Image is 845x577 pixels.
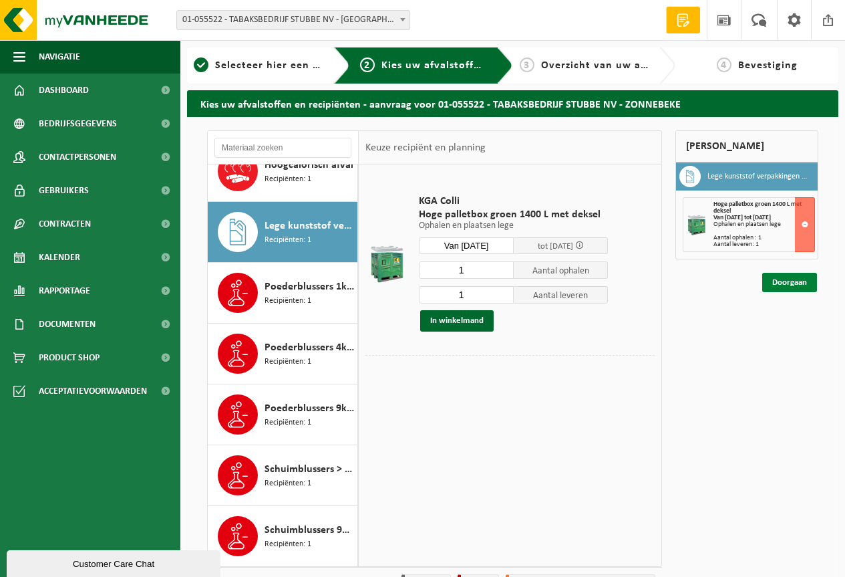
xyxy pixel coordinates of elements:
span: Hoge palletbox groen 1400 L met deksel [419,208,608,221]
a: 1Selecteer hier een vestiging [194,57,323,74]
span: Kies uw afvalstoffen en recipiënten [381,60,565,71]
span: Acceptatievoorwaarden [39,374,147,408]
button: Schuimblussers 9kg/12kg Recipiënten: 1 [208,506,358,566]
h2: Kies uw afvalstoffen en recipiënten - aanvraag voor 01-055522 - TABAKSBEDRIJF STUBBE NV - ZONNEBEKE [187,90,838,116]
button: In winkelmand [420,310,494,332]
span: Recipiënten: 1 [265,234,311,247]
span: 01-055522 - TABAKSBEDRIJF STUBBE NV - ZONNEBEKE [177,11,409,29]
span: 3 [520,57,534,72]
span: Dashboard [39,74,89,107]
span: Recipiënten: 1 [265,356,311,368]
a: Doorgaan [762,273,817,292]
input: Materiaal zoeken [214,138,351,158]
span: Bevestiging [738,60,798,71]
span: Documenten [39,308,96,341]
span: Gebruikers [39,174,89,207]
span: Poederblussers 9kg/12kg [265,400,354,417]
span: Kalender [39,241,80,274]
span: Recipiënten: 1 [265,477,311,490]
button: Lege kunststof verpakkingen van gevaarlijke stoffen Recipiënten: 1 [208,202,358,263]
span: Schuimblussers > 12kg [265,461,354,477]
span: Poederblussers 1kg/2kg [265,279,354,295]
span: Lege kunststof verpakkingen van gevaarlijke stoffen [265,218,354,234]
span: 2 [360,57,375,72]
span: 1 [194,57,208,72]
span: Aantal ophalen [514,261,609,279]
div: Aantal ophalen : 1 [713,235,814,241]
span: Rapportage [39,274,90,308]
span: Hoge palletbox groen 1400 L met deksel [713,201,802,215]
span: Bedrijfsgegevens [39,107,117,140]
span: Overzicht van uw aanvraag [541,60,682,71]
span: KGA Colli [419,195,608,208]
span: Hoogcalorisch afval [265,157,353,173]
iframe: chat widget [7,548,223,577]
span: Contracten [39,207,91,241]
span: Selecteer hier een vestiging [215,60,359,71]
p: Ophalen en plaatsen lege [419,221,608,231]
div: Ophalen en plaatsen lege [713,221,814,228]
button: Poederblussers 9kg/12kg Recipiënten: 1 [208,384,358,445]
span: tot [DATE] [538,242,573,251]
span: Aantal leveren [514,286,609,304]
span: Poederblussers 4kg/6kg [265,340,354,356]
button: Hoogcalorisch afval Recipiënten: 1 [208,141,358,202]
span: Recipiënten: 1 [265,173,311,186]
span: 01-055522 - TABAKSBEDRIJF STUBBE NV - ZONNEBEKE [176,10,410,30]
button: Schuimblussers > 12kg Recipiënten: 1 [208,445,358,506]
div: Keuze recipiënt en planning [359,131,492,164]
span: Product Shop [39,341,100,374]
h3: Lege kunststof verpakkingen van gevaarlijke stoffen [707,166,808,187]
span: Recipiënten: 1 [265,538,311,551]
div: Aantal leveren: 1 [713,241,814,248]
span: Recipiënten: 1 [265,295,311,308]
button: Poederblussers 1kg/2kg Recipiënten: 1 [208,263,358,324]
button: Poederblussers 4kg/6kg Recipiënten: 1 [208,324,358,384]
span: Navigatie [39,40,80,74]
div: [PERSON_NAME] [675,130,818,162]
span: Schuimblussers 9kg/12kg [265,522,354,538]
strong: Van [DATE] tot [DATE] [713,214,771,221]
input: Selecteer datum [419,237,514,254]
span: 4 [717,57,731,72]
span: Contactpersonen [39,140,116,174]
span: Recipiënten: 1 [265,417,311,429]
